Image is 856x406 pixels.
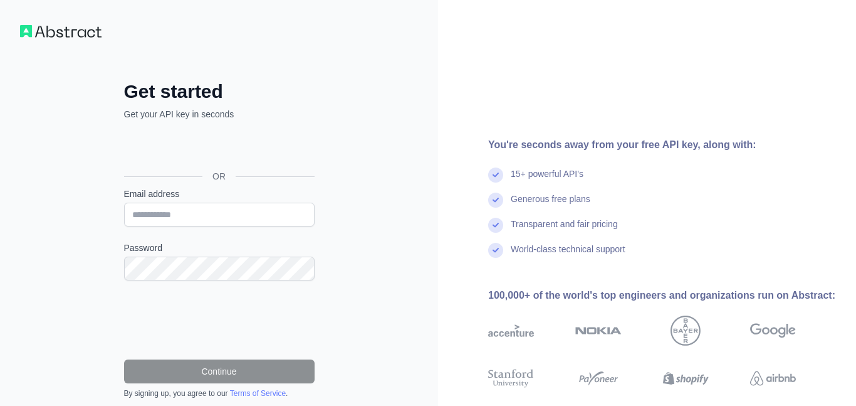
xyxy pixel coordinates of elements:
[488,137,836,152] div: You're seconds away from your free API key, along with:
[575,316,621,346] img: nokia
[488,193,503,208] img: check mark
[488,288,836,303] div: 100,000+ of the world's top engineers and organizations run on Abstract:
[488,243,503,258] img: check mark
[124,188,315,200] label: Email address
[230,389,286,398] a: Terms of Service
[124,388,315,398] div: By signing up, you agree to our .
[663,367,709,390] img: shopify
[118,134,318,162] iframe: Sign in with Google Button
[124,242,315,254] label: Password
[575,367,621,390] img: payoneer
[488,316,534,346] img: accenture
[20,25,102,38] img: Workflow
[671,316,701,346] img: bayer
[124,80,315,103] h2: Get started
[750,316,796,346] img: google
[750,367,796,390] img: airbnb
[511,168,583,193] div: 15+ powerful API's
[202,170,236,183] span: OR
[124,360,315,383] button: Continue
[511,193,590,218] div: Generous free plans
[511,243,625,268] div: World-class technical support
[488,168,503,183] img: check mark
[511,218,618,243] div: Transparent and fair pricing
[124,296,315,345] iframe: reCAPTCHA
[488,367,534,390] img: stanford university
[124,108,315,120] p: Get your API key in seconds
[488,218,503,233] img: check mark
